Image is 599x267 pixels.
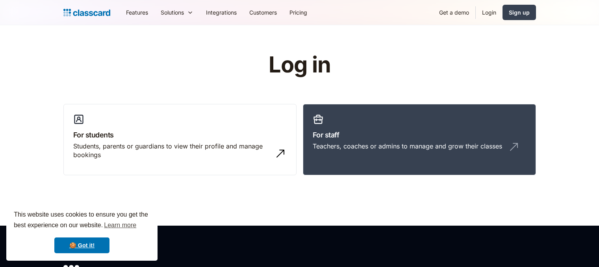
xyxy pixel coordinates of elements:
h3: For students [73,130,287,140]
a: learn more about cookies [103,219,137,231]
a: Customers [243,4,283,21]
div: Teachers, coaches or admins to manage and grow their classes [313,142,502,150]
h3: For staff [313,130,526,140]
a: For studentsStudents, parents or guardians to view their profile and manage bookings [63,104,297,176]
div: Students, parents or guardians to view their profile and manage bookings [73,142,271,159]
a: Get a demo [433,4,475,21]
div: Solutions [154,4,200,21]
a: dismiss cookie message [54,237,109,253]
a: Login [476,4,503,21]
span: This website uses cookies to ensure you get the best experience on our website. [14,210,150,231]
a: Features [120,4,154,21]
a: Integrations [200,4,243,21]
div: Solutions [161,8,184,17]
h1: Log in [174,53,425,77]
a: home [63,7,110,18]
div: Sign up [509,8,530,17]
a: Pricing [283,4,313,21]
div: cookieconsent [6,202,158,261]
a: Sign up [503,5,536,20]
a: For staffTeachers, coaches or admins to manage and grow their classes [303,104,536,176]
